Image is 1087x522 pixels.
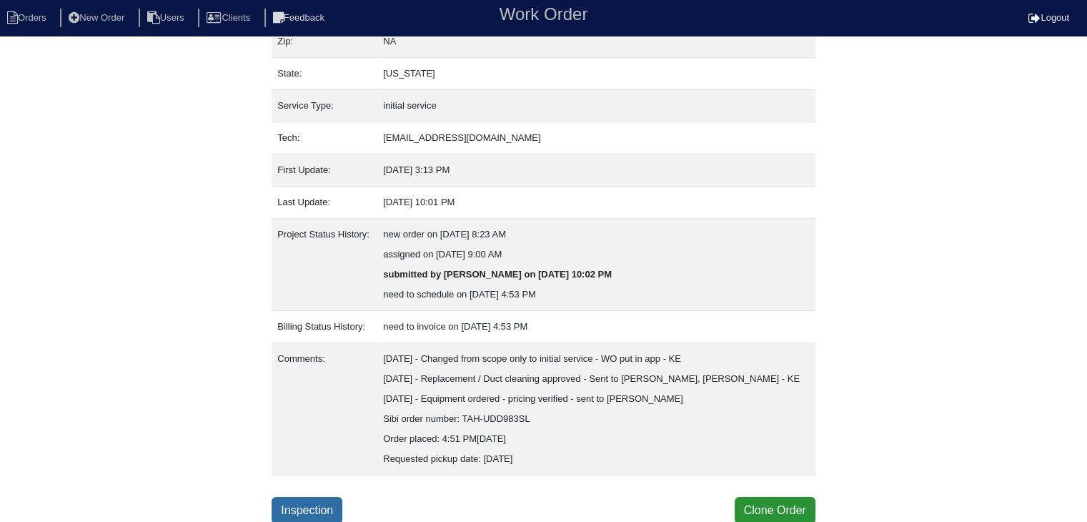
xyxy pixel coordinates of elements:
[383,317,810,337] div: need to invoice on [DATE] 4:53 PM
[383,285,810,305] div: need to schedule on [DATE] 4:53 PM
[383,265,810,285] div: submitted by [PERSON_NAME] on [DATE] 10:02 PM
[198,9,262,28] li: Clients
[377,154,815,187] td: [DATE] 3:13 PM
[272,343,377,476] td: Comments:
[60,12,136,23] a: New Order
[377,343,815,476] td: [DATE] - Changed from scope only to initial service - WO put in app - KE [DATE] - Replacement / D...
[377,58,815,90] td: [US_STATE]
[272,26,377,58] td: Zip:
[139,12,196,23] a: Users
[377,187,815,219] td: [DATE] 10:01 PM
[139,9,196,28] li: Users
[383,245,810,265] div: assigned on [DATE] 9:00 AM
[272,58,377,90] td: State:
[1028,12,1069,23] a: Logout
[198,12,262,23] a: Clients
[383,225,810,245] div: new order on [DATE] 8:23 AM
[60,9,136,28] li: New Order
[264,9,336,28] li: Feedback
[272,187,377,219] td: Last Update:
[272,311,377,343] td: Billing Status History:
[377,122,815,154] td: [EMAIL_ADDRESS][DOMAIN_NAME]
[377,90,815,122] td: initial service
[272,219,377,311] td: Project Status History:
[272,154,377,187] td: First Update:
[272,90,377,122] td: Service Type:
[377,26,815,58] td: NA
[272,122,377,154] td: Tech:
